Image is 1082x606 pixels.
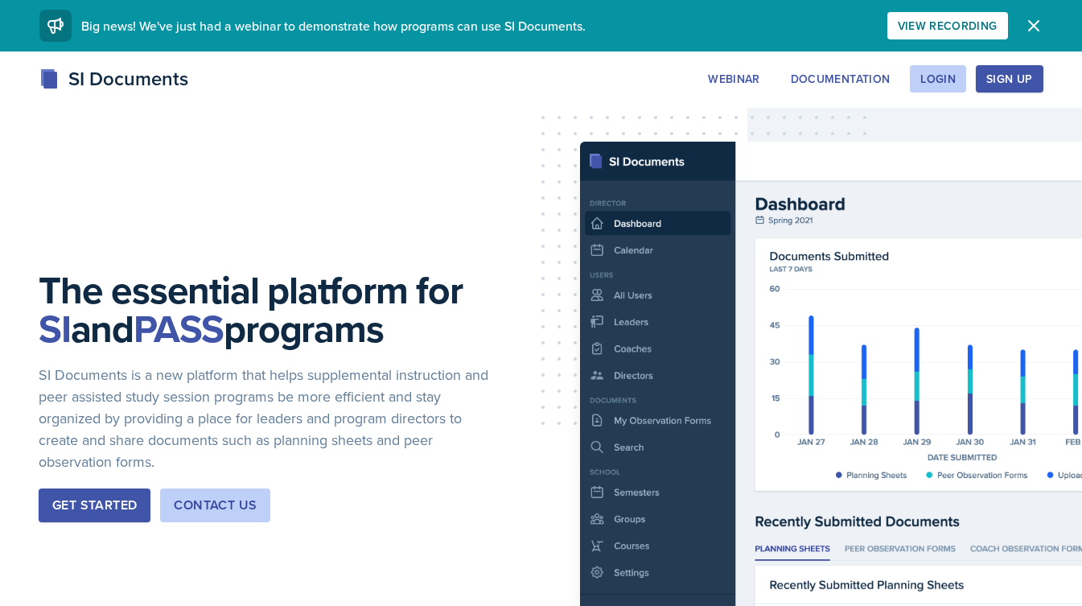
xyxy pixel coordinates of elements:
[976,65,1043,93] button: Sign Up
[81,17,586,35] span: Big news! We've just had a webinar to demonstrate how programs can use SI Documents.
[791,72,891,85] div: Documentation
[174,496,257,515] div: Contact Us
[920,72,956,85] div: Login
[986,72,1032,85] div: Sign Up
[697,65,770,93] button: Webinar
[898,19,998,32] div: View Recording
[52,496,137,515] div: Get Started
[39,64,188,93] div: SI Documents
[708,72,759,85] div: Webinar
[160,489,270,522] button: Contact Us
[887,12,1008,39] button: View Recording
[39,489,150,522] button: Get Started
[910,65,966,93] button: Login
[780,65,901,93] button: Documentation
